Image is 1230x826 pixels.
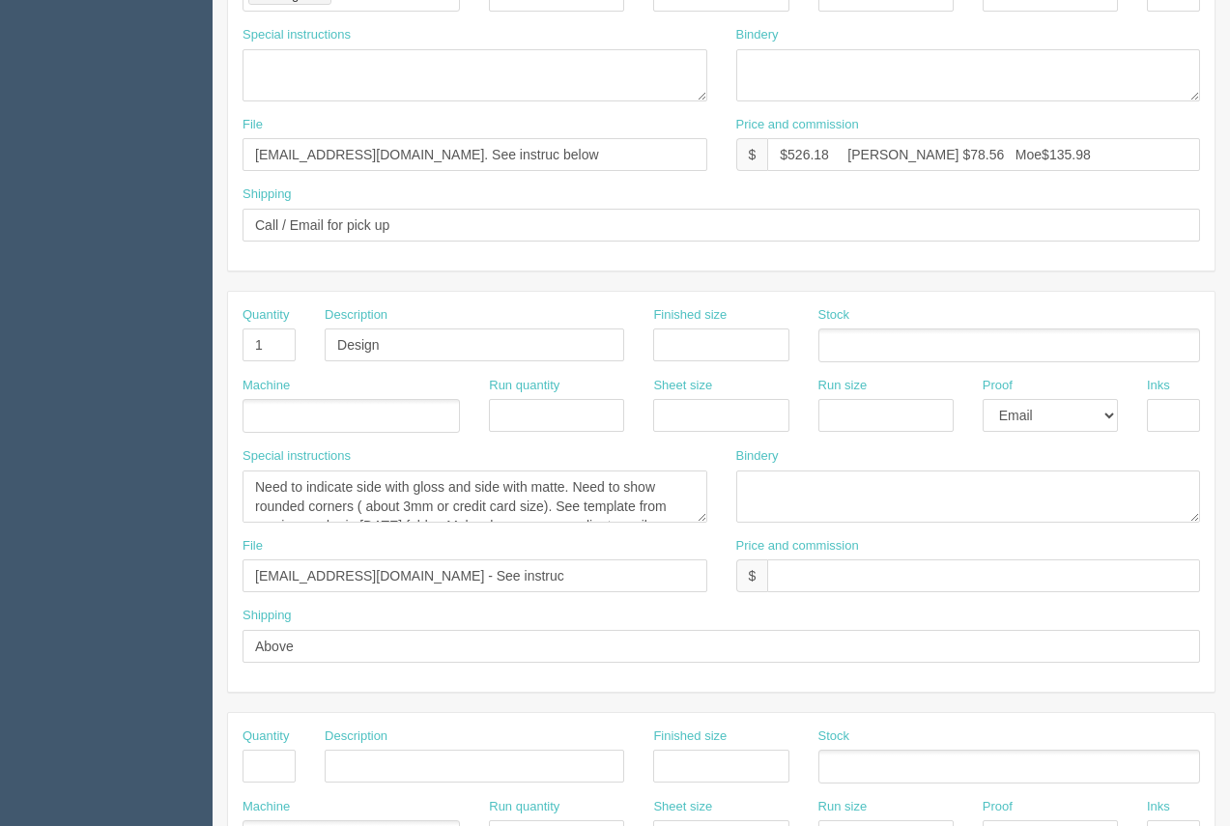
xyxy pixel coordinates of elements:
label: Proof [983,798,1013,816]
label: Finished size [653,727,727,746]
label: Inks [1147,798,1170,816]
textarea: Need to indicate side with gloss and side with matte. Need to show rounded corners ( about 3mm or... [243,470,707,523]
label: Proof [983,377,1013,395]
label: Sheet size [653,798,712,816]
label: Shipping [243,607,292,625]
label: Run size [818,798,868,816]
label: Inks [1147,377,1170,395]
label: Price and commission [736,537,859,555]
label: Quantity [243,727,289,746]
label: Price and commission [736,116,859,134]
label: Sheet size [653,377,712,395]
label: Description [325,306,387,325]
label: Machine [243,798,290,816]
label: Run size [818,377,868,395]
label: File [243,116,263,134]
label: Bindery [736,447,779,466]
label: Machine [243,377,290,395]
label: Special instructions [243,447,351,466]
label: File [243,537,263,555]
label: Special instructions [243,26,351,44]
label: Stock [818,306,850,325]
label: Finished size [653,306,727,325]
label: Quantity [243,306,289,325]
div: $ [736,559,768,592]
label: Description [325,727,387,746]
label: Bindery [736,26,779,44]
label: Run quantity [489,798,559,816]
label: Stock [818,727,850,746]
label: Run quantity [489,377,559,395]
div: $ [736,138,768,171]
label: Shipping [243,185,292,204]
